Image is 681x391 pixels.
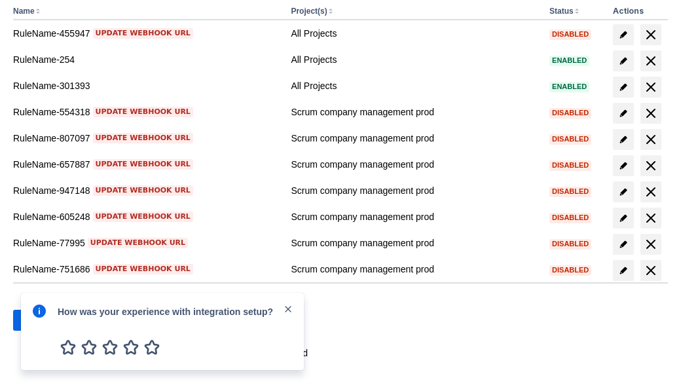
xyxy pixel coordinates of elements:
div: How was your experience with integration setup? [58,303,283,318]
span: Update webhook URL [90,238,185,248]
span: 1 [58,337,79,358]
div: Scrum company management prod [291,158,539,171]
div: RuleName-605248 [13,210,280,223]
span: Enabled [549,83,589,90]
span: Disabled [549,267,591,274]
div: All Projects [291,27,539,40]
span: delete [643,210,659,226]
button: Name [13,7,35,16]
span: Update webhook URL [96,28,191,39]
div: RuleName-657887 [13,158,280,171]
span: Disabled [549,162,591,169]
span: edit [618,134,629,145]
span: edit [618,213,629,223]
span: edit [618,265,629,276]
span: delete [643,158,659,174]
div: : jc-a594e332-72b8-4a68-bece-58653d55e01d [24,346,657,360]
span: edit [618,56,629,66]
span: edit [618,29,629,40]
span: Disabled [549,109,591,117]
span: close [283,304,293,314]
div: Scrum company management prod [291,132,539,145]
div: RuleName-751686 [13,263,280,276]
div: RuleName-807097 [13,132,280,145]
span: edit [618,187,629,197]
span: Update webhook URL [96,185,191,196]
span: delete [643,79,659,95]
span: Disabled [549,188,591,195]
span: Update webhook URL [96,159,191,170]
span: 4 [120,337,141,358]
span: delete [643,105,659,121]
div: Scrum company management prod [291,210,539,223]
span: 5 [141,337,162,358]
span: Update webhook URL [96,107,191,117]
div: All Projects [291,79,539,92]
span: delete [643,132,659,147]
div: Scrum company management prod [291,184,539,197]
div: RuleName-77995 [13,236,280,250]
span: delete [643,27,659,43]
span: edit [618,82,629,92]
div: RuleName-455947 [13,27,280,40]
span: Update webhook URL [96,133,191,143]
span: edit [618,108,629,119]
span: Disabled [549,31,591,38]
div: Scrum company management prod [291,263,539,276]
span: delete [643,53,659,69]
span: info [31,303,47,319]
div: Scrum company management prod [291,105,539,119]
div: Scrum company management prod [291,236,539,250]
span: Disabled [549,214,591,221]
span: edit [618,160,629,171]
span: Enabled [549,57,589,64]
span: 2 [79,337,100,358]
span: 3 [100,337,120,358]
span: delete [643,184,659,200]
button: Project(s) [291,7,327,16]
button: Status [549,7,574,16]
div: RuleName-947148 [13,184,280,197]
span: Update webhook URL [96,212,191,222]
th: Actions [608,3,668,20]
span: delete [643,263,659,278]
span: Disabled [549,136,591,143]
div: RuleName-301393 [13,79,280,92]
div: All Projects [291,53,539,66]
div: RuleName-254 [13,53,280,66]
span: edit [618,239,629,250]
span: Disabled [549,240,591,248]
div: RuleName-554318 [13,105,280,119]
span: delete [643,236,659,252]
span: Update webhook URL [96,264,191,274]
